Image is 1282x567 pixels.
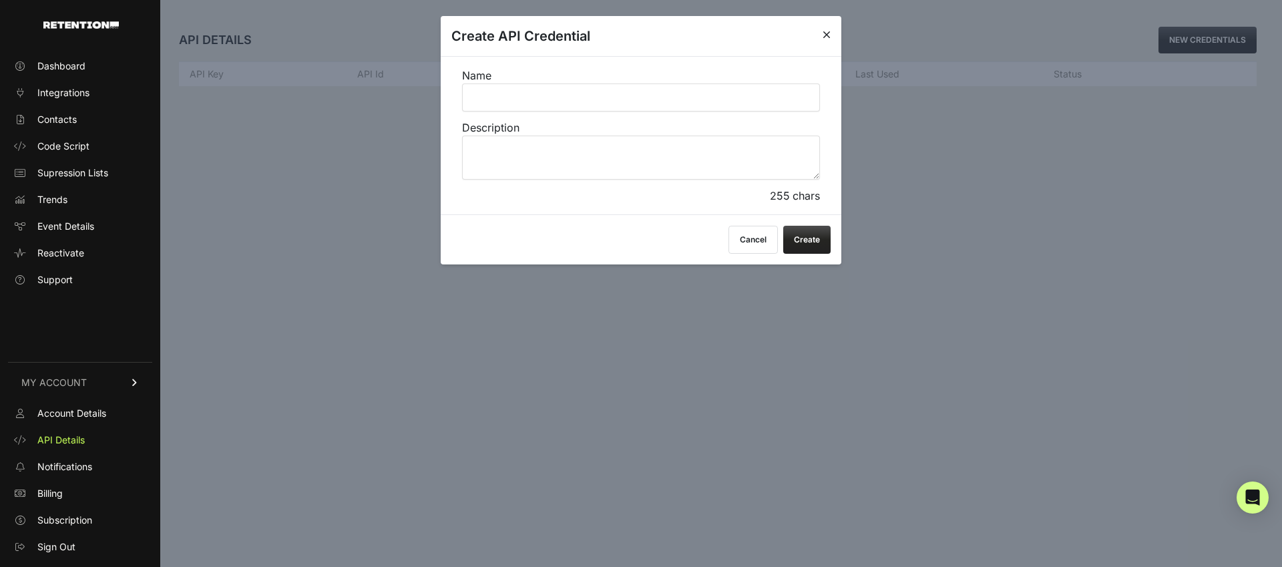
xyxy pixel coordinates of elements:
[8,162,152,184] a: Supression Lists
[1237,482,1269,514] div: Open Intercom Messenger
[783,226,831,254] button: Create
[8,242,152,264] a: Reactivate
[37,220,94,233] span: Event Details
[462,120,820,180] label: Description
[37,540,75,554] span: Sign Out
[8,536,152,558] a: Sign Out
[37,487,63,500] span: Billing
[8,483,152,504] a: Billing
[37,166,108,180] span: Supression Lists
[37,59,85,73] span: Dashboard
[37,113,77,126] span: Contacts
[8,456,152,478] a: Notifications
[462,67,820,112] label: Name
[451,27,590,45] h3: Create API Credential
[37,86,89,100] span: Integrations
[770,189,790,202] label: 255
[8,403,152,424] a: Account Details
[37,514,92,527] span: Subscription
[37,273,73,287] span: Support
[8,109,152,130] a: Contacts
[43,21,119,29] img: Retention.com
[37,460,92,474] span: Notifications
[8,362,152,403] a: MY ACCOUNT
[37,407,106,420] span: Account Details
[728,226,778,254] button: Cancel
[21,376,87,389] span: MY ACCOUNT
[8,136,152,157] a: Code Script
[37,193,67,206] span: Trends
[8,55,152,77] a: Dashboard
[8,82,152,104] a: Integrations
[8,429,152,451] a: API Details
[462,83,820,112] input: Name
[37,433,85,447] span: API Details
[37,246,84,260] span: Reactivate
[462,136,820,180] textarea: Description
[8,189,152,210] a: Trends
[8,510,152,531] a: Subscription
[793,189,820,202] label: chars
[8,269,152,291] a: Support
[37,140,89,153] span: Code Script
[8,216,152,237] a: Event Details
